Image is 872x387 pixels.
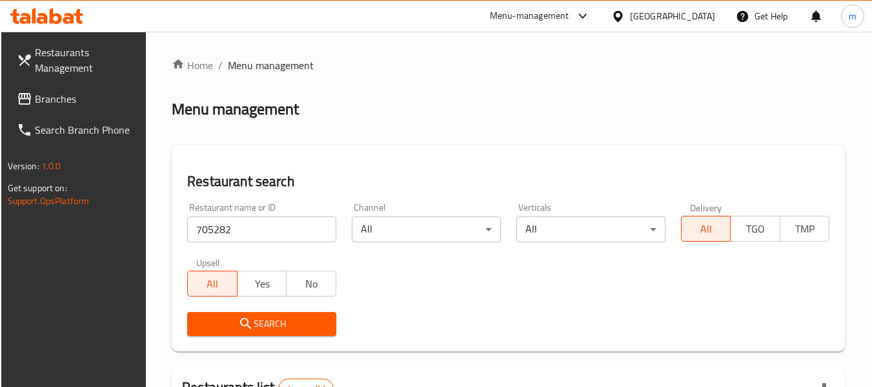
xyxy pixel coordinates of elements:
[35,122,137,138] span: Search Branch Phone
[730,216,780,242] button: TGO
[687,220,726,238] span: All
[736,220,775,238] span: TGO
[6,114,147,145] a: Search Branch Phone
[187,312,336,336] button: Search
[35,45,137,76] span: Restaurants Management
[198,316,326,332] span: Search
[490,8,569,24] div: Menu-management
[196,258,220,267] label: Upsell
[352,216,501,242] div: All
[172,99,299,120] h2: Menu management
[690,203,722,212] label: Delivery
[243,275,282,293] span: Yes
[6,37,147,83] a: Restaurants Management
[187,172,829,191] h2: Restaurant search
[172,58,213,73] a: Home
[228,58,314,73] span: Menu management
[681,216,731,242] button: All
[780,216,830,242] button: TMP
[35,91,137,107] span: Branches
[8,193,90,209] a: Support.OpsPlatform
[193,275,232,293] span: All
[187,271,238,297] button: All
[237,271,287,297] button: Yes
[849,9,857,23] span: m
[286,271,336,297] button: No
[8,158,39,174] span: Version:
[786,220,825,238] span: TMP
[187,216,336,242] input: Search for restaurant name or ID..
[172,58,845,73] nav: breadcrumb
[6,83,147,114] a: Branches
[218,58,223,73] li: /
[292,275,331,293] span: No
[8,180,67,196] span: Get support on:
[630,9,715,23] div: [GEOGRAPHIC_DATA]
[41,158,61,174] span: 1.0.0
[516,216,665,242] div: All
